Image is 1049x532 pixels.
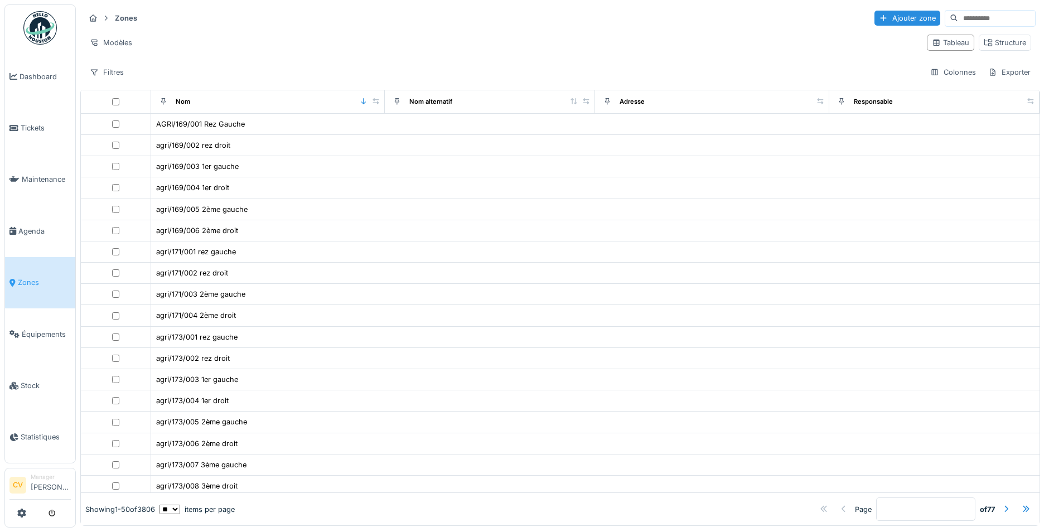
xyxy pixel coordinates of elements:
[5,51,75,102] a: Dashboard
[156,268,228,278] div: agri/171/002 rez droit
[9,477,26,494] li: CV
[855,504,872,514] div: Page
[5,412,75,463] a: Statistiques
[156,481,238,491] div: agri/173/008 3ème droit
[984,37,1026,48] div: Structure
[21,123,71,133] span: Tickets
[156,374,238,385] div: agri/173/003 1er gauche
[156,182,229,193] div: agri/169/004 1er droit
[110,13,142,23] strong: Zones
[854,97,893,107] div: Responsable
[5,205,75,257] a: Agenda
[5,308,75,360] a: Équipements
[9,473,71,500] a: CV Manager[PERSON_NAME]
[156,161,239,172] div: agri/169/003 1er gauche
[156,353,230,364] div: agri/173/002 rez droit
[21,432,71,442] span: Statistiques
[18,226,71,236] span: Agenda
[983,64,1036,80] div: Exporter
[156,332,238,342] div: agri/173/001 rez gauche
[980,504,995,514] strong: of 77
[156,246,236,257] div: agri/171/001 rez gauche
[159,504,235,514] div: items per page
[23,11,57,45] img: Badge_color-CXgf-gQk.svg
[5,102,75,153] a: Tickets
[156,417,247,427] div: agri/173/005 2ème gauche
[156,225,238,236] div: agri/169/006 2ème droit
[85,35,137,51] div: Modèles
[20,71,71,82] span: Dashboard
[21,380,71,391] span: Stock
[156,204,248,215] div: agri/169/005 2ème gauche
[874,11,940,26] div: Ajouter zone
[85,64,129,80] div: Filtres
[176,97,190,107] div: Nom
[932,37,969,48] div: Tableau
[22,174,71,185] span: Maintenance
[156,460,246,470] div: agri/173/007 3ème gauche
[925,64,981,80] div: Colonnes
[5,360,75,411] a: Stock
[156,140,230,151] div: agri/169/002 rez droit
[18,277,71,288] span: Zones
[156,119,245,129] div: AGRI/169/001 Rez Gauche
[85,504,155,514] div: Showing 1 - 50 of 3806
[5,154,75,205] a: Maintenance
[156,438,238,449] div: agri/173/006 2ème droit
[156,395,229,406] div: agri/173/004 1er droit
[31,473,71,481] div: Manager
[156,310,236,321] div: agri/171/004 2ème droit
[22,329,71,340] span: Équipements
[31,473,71,497] li: [PERSON_NAME]
[156,289,245,299] div: agri/171/003 2ème gauche
[620,97,645,107] div: Adresse
[409,97,452,107] div: Nom alternatif
[5,257,75,308] a: Zones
